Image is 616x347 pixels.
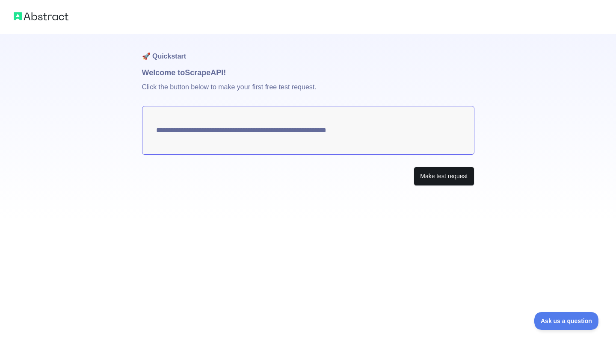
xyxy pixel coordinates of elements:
button: Make test request [414,167,474,186]
iframe: Toggle Customer Support [534,312,599,330]
img: Abstract logo [14,10,68,22]
h1: 🚀 Quickstart [142,34,474,67]
p: Click the button below to make your first free test request. [142,79,474,106]
h1: Welcome to Scrape API! [142,67,474,79]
